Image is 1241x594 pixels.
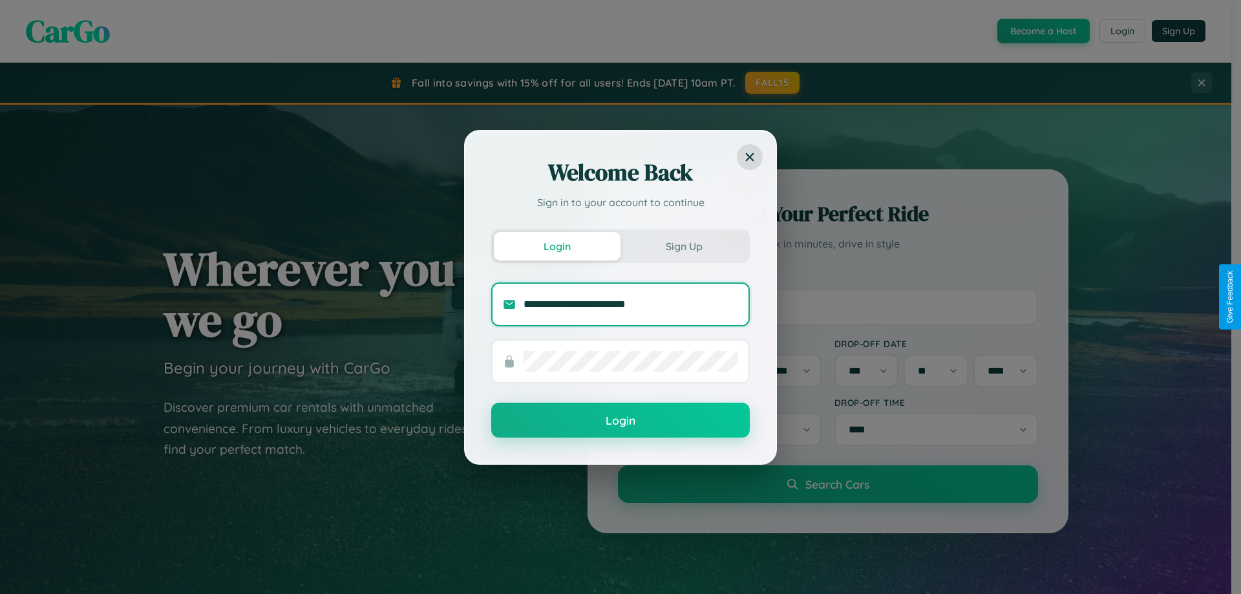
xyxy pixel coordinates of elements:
[1225,271,1235,323] div: Give Feedback
[491,195,750,210] p: Sign in to your account to continue
[491,157,750,188] h2: Welcome Back
[620,232,747,260] button: Sign Up
[494,232,620,260] button: Login
[491,403,750,438] button: Login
